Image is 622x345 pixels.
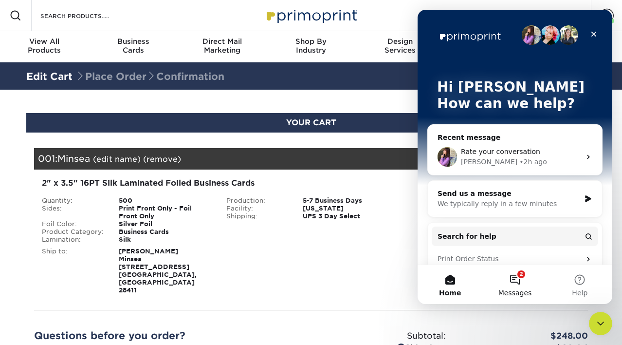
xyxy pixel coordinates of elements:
div: Ship to: [35,248,111,294]
div: Silk [111,236,219,244]
div: Services [355,37,444,55]
span: Design [355,37,444,46]
div: UPS 3 Day Select [295,212,403,220]
span: Place Order Confirmation [75,71,224,82]
h2: Questions before you order? [34,330,304,342]
strong: [PERSON_NAME] Minsea [STREET_ADDRESS] [GEOGRAPHIC_DATA], [GEOGRAPHIC_DATA] 28411 [119,248,197,294]
a: BusinessCards [89,31,178,62]
div: Marketing [178,37,267,55]
div: Silver Foil [111,220,219,228]
span: Shop By [267,37,356,46]
input: SEARCH PRODUCTS..... [39,10,134,21]
div: Cards [89,37,178,55]
div: Business Cards [111,228,219,236]
div: 001: [34,148,495,170]
div: 2" x 3.5" 16PT Silk Laminated Foiled Business Cards [42,177,396,189]
div: Industry [267,37,356,55]
div: Product Category: [35,228,111,236]
iframe: Intercom live chat [418,10,612,304]
a: (edit name) [93,154,141,164]
iframe: Intercom live chat [589,312,612,335]
div: Facility: [219,205,296,212]
div: Sides: [35,205,111,220]
div: $248.00 [453,330,595,343]
div: Subtotal: [311,330,453,343]
div: 5-7 Business Days [295,197,403,205]
span: Minsea [57,153,90,164]
span: Business [89,37,178,46]
div: [US_STATE] [295,205,403,212]
div: Shipping: [219,212,296,220]
span: Direct Mail [178,37,267,46]
div: Quantity: [35,197,111,205]
img: Primoprint [262,5,360,26]
span: YOUR CART [286,118,336,127]
div: Production: [219,197,296,205]
div: Lamination: [35,236,111,244]
a: Direct MailMarketing [178,31,267,62]
div: Shipping: [410,177,580,187]
div: Foil Color: [35,220,111,228]
div: 500 [111,197,219,205]
a: Shop ByIndustry [267,31,356,62]
a: DesignServices [355,31,444,62]
div: Print Front Only - Foil Front Only [111,205,219,220]
a: (remove) [143,154,181,164]
a: Edit Cart [26,71,73,82]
